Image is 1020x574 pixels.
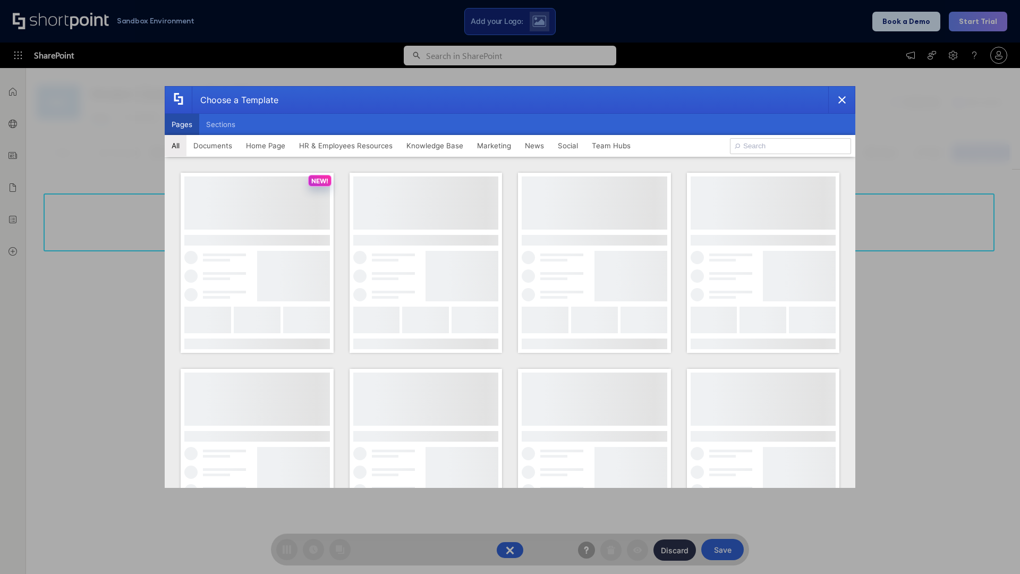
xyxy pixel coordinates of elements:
button: News [518,135,551,156]
div: template selector [165,86,855,488]
p: NEW! [311,177,328,185]
iframe: Chat Widget [967,523,1020,574]
button: Social [551,135,585,156]
button: All [165,135,186,156]
button: Pages [165,114,199,135]
button: Marketing [470,135,518,156]
button: Documents [186,135,239,156]
button: Home Page [239,135,292,156]
input: Search [730,138,851,154]
div: Choose a Template [192,87,278,113]
button: Knowledge Base [399,135,470,156]
button: Team Hubs [585,135,637,156]
button: HR & Employees Resources [292,135,399,156]
button: Sections [199,114,242,135]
